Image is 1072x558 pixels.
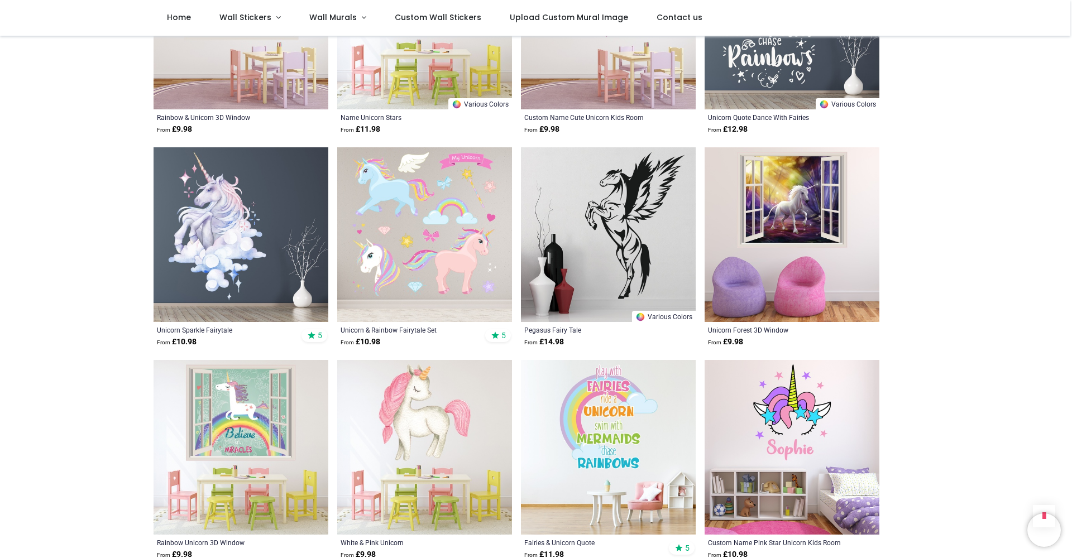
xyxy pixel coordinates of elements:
a: Pegasus Fairy Tale [524,325,659,334]
span: From [341,127,354,133]
strong: £ 10.98 [157,336,197,348]
a: Unicorn & Rainbow Fairytale Set [341,325,475,334]
strong: £ 14.98 [524,336,564,348]
span: Wall Murals [309,12,357,23]
span: Contact us [657,12,702,23]
strong: £ 9.98 [708,336,743,348]
span: From [157,552,170,558]
img: Unicorn Forest 3D Window Wall Sticker - Mod1 [705,147,879,322]
img: Rainbow Unicorn 3D Window Wall Sticker - Mod1 [154,360,328,535]
img: Fairies & Unicorn Quote Wall Sticker [521,360,696,535]
span: 5 [501,330,506,340]
img: Color Wheel [819,99,829,109]
span: From [157,339,170,345]
span: From [524,339,538,345]
span: From [708,339,721,345]
span: 5 [685,543,690,553]
span: From [708,127,721,133]
span: From [524,127,538,133]
a: Name Unicorn Stars [341,113,475,122]
a: Custom Name Pink Star Unicorn Kids Room [708,538,843,547]
a: Various Colors [632,311,696,322]
a: White & Pink Unicorn [341,538,475,547]
img: Color Wheel [635,312,645,322]
a: Custom Name Cute Unicorn Kids Room [524,113,659,122]
img: Unicorn & Rainbow Fairytale Wall Sticker Set [337,147,512,322]
span: From [157,127,170,133]
strong: £ 11.98 [341,124,380,135]
strong: £ 10.98 [341,336,380,348]
a: Various Colors [448,98,512,109]
a: Unicorn Sparkle Fairytale [157,325,291,334]
a: Unicorn Quote Dance With Fairies [708,113,843,122]
span: From [708,552,721,558]
a: Rainbow Unicorn 3D Window [157,538,291,547]
img: Unicorn Sparkle Fairytale Wall Sticker [154,147,328,322]
span: Upload Custom Mural Image [510,12,628,23]
a: Rainbow & Unicorn 3D Window [157,113,291,122]
span: From [524,552,538,558]
iframe: Brevo live chat [1027,513,1061,547]
span: 5 [318,330,322,340]
span: From [341,339,354,345]
span: Custom Wall Stickers [395,12,481,23]
img: Color Wheel [452,99,462,109]
img: White & Pink Unicorn Wall Sticker [337,360,512,535]
img: Pegasus Fairy Tale Wall Sticker - Mod4 [521,147,696,322]
a: Various Colors [816,98,879,109]
a: Unicorn Forest 3D Window [708,325,843,334]
span: Home [167,12,191,23]
a: Fairies & Unicorn Quote [524,538,659,547]
strong: £ 9.98 [524,124,559,135]
img: Custom Name Pink Star Unicorn Wall Sticker Personalised Kids Room Decal [705,360,879,535]
span: Wall Stickers [219,12,271,23]
span: From [341,552,354,558]
strong: £ 12.98 [708,124,748,135]
strong: £ 9.98 [157,124,192,135]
